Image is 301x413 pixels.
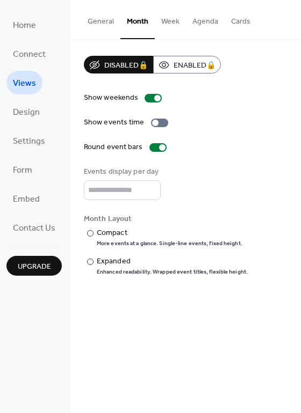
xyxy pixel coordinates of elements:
a: Views [6,71,42,94]
span: Connect [13,46,46,63]
div: Compact [97,227,240,239]
div: Expanded [97,256,246,267]
span: Design [13,104,40,121]
a: Connect [6,42,52,65]
a: Form [6,158,39,181]
div: Show weekends [84,92,138,104]
span: Upgrade [18,261,51,272]
div: Show events time [84,117,145,128]
span: Home [13,17,36,34]
a: Settings [6,129,52,152]
button: Upgrade [6,256,62,276]
a: Contact Us [6,216,62,239]
span: Contact Us [13,220,55,237]
span: Embed [13,191,40,208]
div: Round event bars [84,142,143,153]
div: More events at a glance. Single-line events, fixed height. [97,240,242,247]
span: Form [13,162,32,179]
a: Design [6,100,46,123]
a: Home [6,13,42,36]
div: Events display per day [84,166,159,178]
div: Enhanced readability. Wrapped event titles, flexible height. [97,268,248,276]
span: Views [13,75,36,92]
div: Month Layout [84,213,285,225]
a: Embed [6,187,46,210]
span: Settings [13,133,45,150]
